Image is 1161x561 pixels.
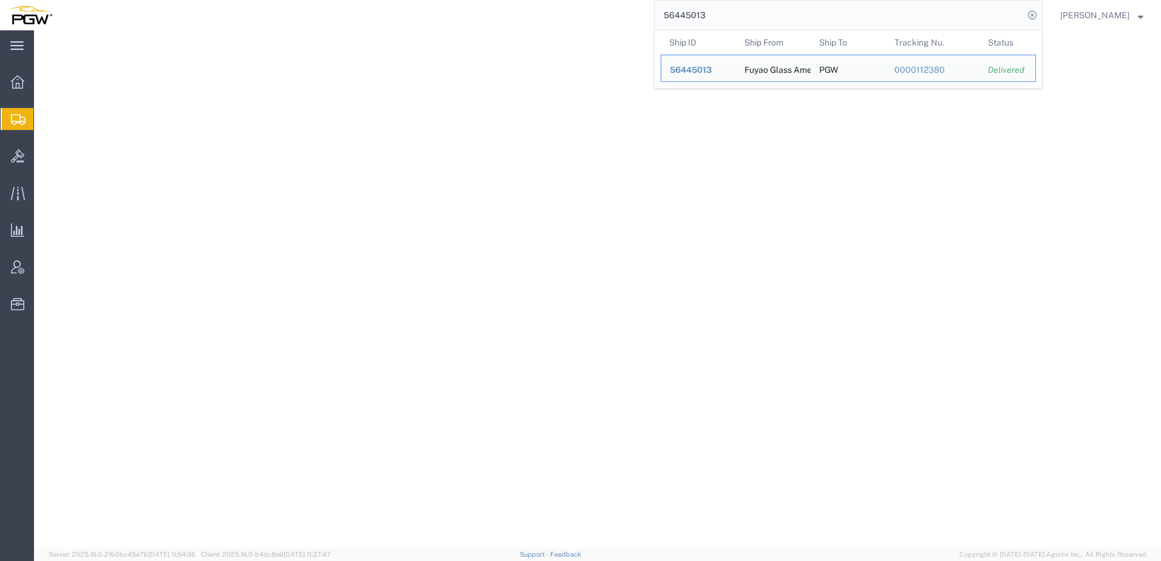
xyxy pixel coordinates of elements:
span: Server: 2025.16.0-21b0bc45e7b [49,551,196,558]
span: Amber Hickey [1060,8,1129,22]
iframe: FS Legacy Container [34,30,1161,548]
div: Fuyao Glass America Inc [744,55,803,81]
span: Client: 2025.16.0-b4dc8a9 [201,551,331,558]
th: Ship ID [661,30,736,55]
div: PGW [819,55,838,81]
th: Status [979,30,1036,55]
div: 56445013 [670,64,727,76]
th: Ship From [736,30,811,55]
span: [DATE] 11:54:36 [148,551,196,558]
a: Feedback [550,551,581,558]
span: [DATE] 11:37:47 [284,551,331,558]
th: Ship To [811,30,886,55]
div: Delivered [988,64,1027,76]
a: Support [520,551,550,558]
img: logo [9,6,52,24]
input: Search for shipment number, reference number [655,1,1024,30]
span: Copyright © [DATE]-[DATE] Agistix Inc., All Rights Reserved [959,549,1146,560]
table: Search Results [661,30,1042,88]
div: 0000112380 [894,64,972,76]
th: Tracking Nu. [886,30,980,55]
button: [PERSON_NAME] [1060,8,1144,22]
span: 56445013 [670,65,712,75]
